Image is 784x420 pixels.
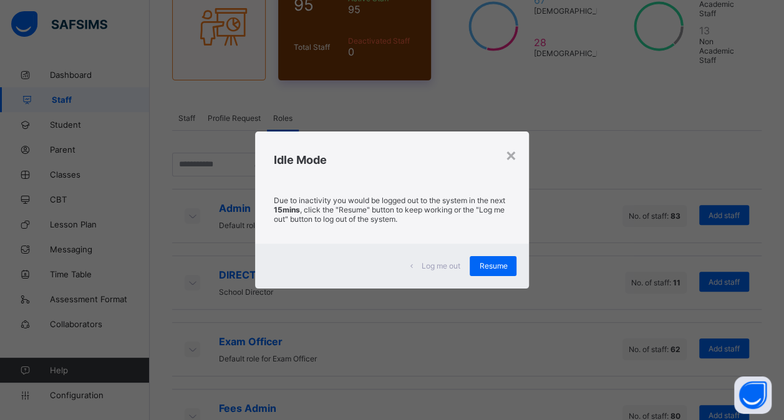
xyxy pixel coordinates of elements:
[734,376,772,414] button: Open asap
[274,205,300,214] strong: 15mins
[421,261,460,270] span: Log me out
[274,153,511,166] h2: Idle Mode
[505,144,516,165] div: ×
[479,261,507,270] span: Resume
[274,196,511,224] p: Due to inactivity you would be logged out to the system in the next , click the "Resume" button t...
